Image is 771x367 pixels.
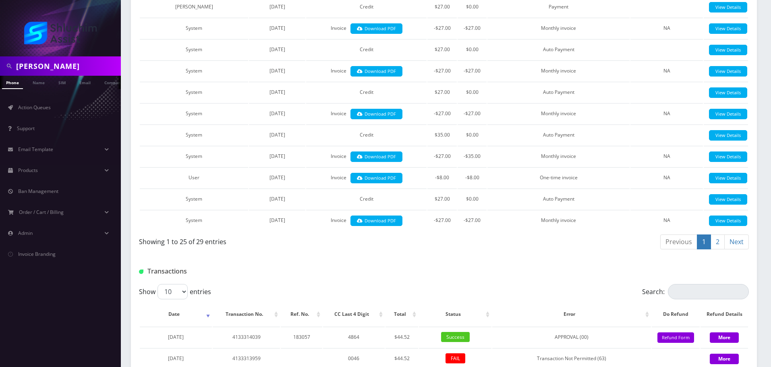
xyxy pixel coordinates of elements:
span: [DATE] [269,46,285,53]
td: $0.00 [458,189,487,209]
td: $0.00 [458,39,487,60]
td: 4133314039 [213,327,280,347]
div: Showing 1 to 25 of 29 entries [139,234,438,247]
span: Email Template [18,146,53,153]
td: User [140,167,248,188]
a: SIM [54,76,70,88]
span: [DATE] [269,3,285,10]
span: Ban Management [18,188,58,195]
th: Refund Details [701,303,748,326]
input: Search in Company [16,58,119,74]
td: Invoice [306,167,427,188]
td: -$27.00 [458,18,487,38]
th: Error: activate to sort column ascending [492,303,651,326]
td: Invoice [306,103,427,124]
a: Company [100,76,127,88]
a: View Details [709,109,747,120]
td: System [140,124,248,145]
td: System [140,146,248,166]
button: More [710,332,739,343]
span: [DATE] [269,153,285,160]
th: Status: activate to sort column ascending [419,303,491,326]
span: Invoice Branding [18,251,56,257]
th: Date: activate to sort column ascending [140,303,212,326]
a: Download PDF [350,173,402,184]
td: Invoice [306,18,427,38]
td: -$27.00 [427,103,457,124]
h1: Transactions [139,267,334,275]
th: Total: activate to sort column ascending [385,303,419,326]
a: Download PDF [350,151,402,162]
img: Shluchim Assist [24,22,97,44]
span: Support [17,125,35,132]
a: View Details [709,130,747,141]
span: Action Queues [18,104,51,111]
span: [DATE] [269,25,285,31]
button: More [710,354,739,364]
td: $27.00 [427,82,457,102]
td: Auto Payment [487,39,630,60]
a: View Details [709,173,747,184]
span: [DATE] [269,131,285,138]
td: $0.00 [458,82,487,102]
a: View Details [709,151,747,162]
td: $35.00 [427,124,457,145]
a: View Details [709,216,747,226]
td: NA [630,146,703,166]
select: Showentries [158,284,188,299]
td: -$27.00 [427,18,457,38]
td: -$27.00 [427,146,457,166]
label: Search: [642,284,749,299]
a: View Details [709,23,747,34]
td: Auto Payment [487,189,630,209]
td: Credit [306,124,427,145]
span: [DATE] [269,195,285,202]
td: Credit [306,39,427,60]
a: Next [724,234,749,249]
td: -$35.00 [458,146,487,166]
td: -$27.00 [458,103,487,124]
a: View Details [709,2,747,13]
td: $27.00 [427,189,457,209]
span: [DATE] [269,110,285,117]
span: [DATE] [168,355,184,362]
a: Email [75,76,95,88]
td: -$8.00 [458,167,487,188]
td: NA [630,60,703,81]
span: Order / Cart / Billing [19,209,64,216]
span: Admin [18,230,33,236]
input: Search: [668,284,749,299]
a: Download PDF [350,23,402,34]
td: Credit [306,189,427,209]
td: Monthly invoice [487,146,630,166]
td: System [140,60,248,81]
td: Monthly invoice [487,18,630,38]
span: [DATE] [269,89,285,95]
td: Invoice [306,210,427,230]
td: 183057 [281,327,322,347]
span: [DATE] [269,67,285,74]
td: 4864 [323,327,385,347]
td: -$8.00 [427,167,457,188]
a: 1 [697,234,711,249]
span: [DATE] [269,174,285,181]
th: CC Last 4 Digit: activate to sort column ascending [323,303,385,326]
th: Ref. No.: activate to sort column ascending [281,303,322,326]
td: -$27.00 [458,210,487,230]
td: One-time invoice [487,167,630,188]
a: 2 [711,234,725,249]
td: $27.00 [427,39,457,60]
span: [DATE] [269,217,285,224]
td: Credit [306,82,427,102]
a: View Details [709,66,747,77]
td: $0.00 [458,124,487,145]
img: Transactions [139,270,143,274]
td: $44.52 [385,327,419,347]
td: System [140,103,248,124]
td: NA [630,103,703,124]
td: -$27.00 [427,60,457,81]
a: View Details [709,194,747,205]
a: Name [29,76,49,88]
a: View Details [709,45,747,56]
td: Monthly invoice [487,60,630,81]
